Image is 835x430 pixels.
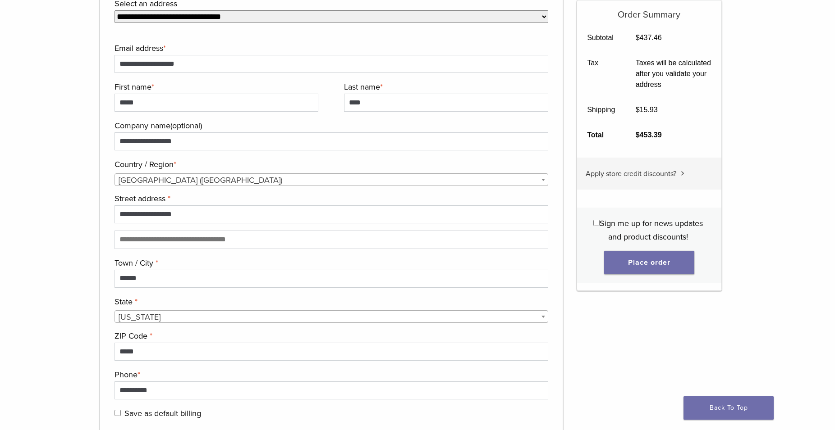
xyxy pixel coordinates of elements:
[115,295,546,308] label: State
[684,396,774,420] a: Back To Top
[636,34,662,41] bdi: 437.46
[115,310,548,323] span: State
[604,251,694,274] button: Place order
[636,131,640,139] span: $
[115,368,546,381] label: Phone
[115,174,548,186] span: United States (US)
[115,119,546,132] label: Company name
[344,80,546,94] label: Last name
[577,25,626,50] th: Subtotal
[115,256,546,270] label: Town / City
[115,158,546,171] label: Country / Region
[600,218,703,242] span: Sign me up for news updates and product discounts!
[115,407,546,420] label: Save as default billing
[636,131,662,139] bdi: 453.39
[115,192,546,205] label: Street address
[625,50,721,97] td: Taxes will be calculated after you validate your address
[115,410,121,416] input: Save as default billing
[636,106,640,113] span: $
[593,220,600,226] input: Sign me up for news updates and product discounts!
[170,121,202,131] span: (optional)
[636,34,640,41] span: $
[636,106,658,113] bdi: 15.93
[577,0,722,20] h5: Order Summary
[681,171,684,176] img: caret.svg
[577,50,626,97] th: Tax
[577,97,626,122] th: Shipping
[586,169,676,178] span: Apply store credit discounts?
[577,122,626,148] th: Total
[115,329,546,343] label: ZIP Code
[115,41,546,55] label: Email address
[115,173,548,186] span: Country / Region
[115,311,548,323] span: Georgia
[115,80,316,94] label: First name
